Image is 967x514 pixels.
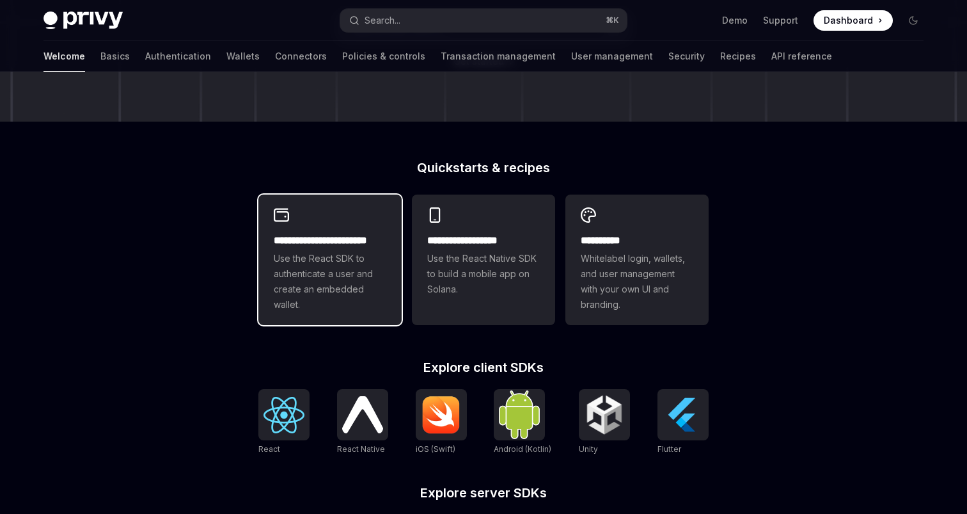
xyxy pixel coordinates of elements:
img: dark logo [43,12,123,29]
span: iOS (Swift) [416,444,455,454]
a: Android (Kotlin)Android (Kotlin) [494,389,551,456]
a: Basics [100,41,130,72]
a: FlutterFlutter [657,389,709,456]
span: Use the React Native SDK to build a mobile app on Solana. [427,251,540,297]
a: React NativeReact Native [337,389,388,456]
span: Unity [579,444,598,454]
span: Dashboard [824,14,873,27]
a: Recipes [720,41,756,72]
img: React [263,397,304,433]
a: iOS (Swift)iOS (Swift) [416,389,467,456]
img: Unity [584,394,625,435]
img: React Native [342,396,383,433]
a: Dashboard [814,10,893,31]
a: **** *****Whitelabel login, wallets, and user management with your own UI and branding. [565,195,709,325]
span: React [258,444,280,454]
a: ReactReact [258,389,310,456]
span: Flutter [657,444,681,454]
a: Security [668,41,705,72]
span: React Native [337,444,385,454]
img: iOS (Swift) [421,396,462,434]
a: **** **** **** ***Use the React Native SDK to build a mobile app on Solana. [412,195,555,325]
a: Support [763,14,798,27]
a: Welcome [43,41,85,72]
h2: Quickstarts & recipes [258,161,709,174]
a: Wallets [226,41,260,72]
a: API reference [771,41,832,72]
img: Flutter [663,394,704,435]
span: Whitelabel login, wallets, and user management with your own UI and branding. [581,251,693,312]
a: Transaction management [441,41,556,72]
button: Search...⌘K [340,9,627,32]
h2: Explore server SDKs [258,486,709,499]
a: Connectors [275,41,327,72]
a: Authentication [145,41,211,72]
img: Android (Kotlin) [499,390,540,438]
a: User management [571,41,653,72]
a: Policies & controls [342,41,425,72]
button: Toggle dark mode [903,10,924,31]
div: Search... [365,13,400,28]
span: Use the React SDK to authenticate a user and create an embedded wallet. [274,251,386,312]
a: Demo [722,14,748,27]
a: UnityUnity [579,389,630,456]
span: Android (Kotlin) [494,444,551,454]
span: ⌘ K [606,15,619,26]
h2: Explore client SDKs [258,361,709,374]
